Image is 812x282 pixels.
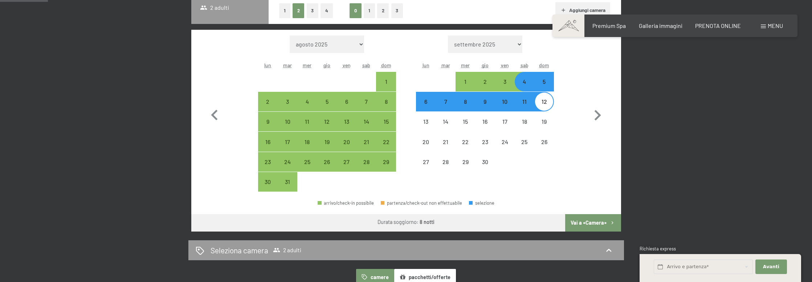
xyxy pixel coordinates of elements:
[441,62,450,68] abbr: martedì
[515,79,534,97] div: 4
[283,62,292,68] abbr: martedì
[436,92,456,111] div: Tue Apr 07 2026
[456,72,475,91] div: Wed Apr 01 2026
[416,92,436,111] div: Mon Apr 06 2026
[456,92,475,111] div: Wed Apr 08 2026
[495,119,514,137] div: 17
[495,72,514,91] div: Fri Apr 03 2026
[475,72,495,91] div: arrivo/check-in possibile
[356,112,376,131] div: arrivo/check-in possibile
[337,112,356,131] div: Fri Mar 13 2026
[259,119,277,137] div: 9
[318,159,336,177] div: 26
[376,152,396,172] div: Sun Mar 29 2026
[376,72,396,91] div: arrivo/check-in possibile
[297,92,317,111] div: Wed Mar 04 2026
[258,172,278,192] div: Mon Mar 30 2026
[317,132,337,151] div: arrivo/check-in possibile
[318,119,336,137] div: 12
[534,132,554,151] div: Sun Apr 26 2026
[211,245,268,256] h2: Seleziona camera
[376,92,396,111] div: Sun Mar 08 2026
[278,172,297,192] div: arrivo/check-in possibile
[475,92,495,111] div: arrivo/check-in possibile
[495,92,514,111] div: arrivo/check-in possibile
[456,139,474,157] div: 22
[278,172,297,192] div: Tue Mar 31 2026
[763,263,779,270] span: Avanti
[357,159,375,177] div: 28
[515,112,534,131] div: arrivo/check-in non effettuabile
[768,22,783,29] span: Menu
[416,112,436,131] div: arrivo/check-in non effettuabile
[376,92,396,111] div: arrivo/check-in possibile
[436,92,456,111] div: arrivo/check-in possibile
[495,132,514,151] div: Fri Apr 24 2026
[416,92,436,111] div: arrivo/check-in possibile
[317,152,337,172] div: Thu Mar 26 2026
[278,92,297,111] div: Tue Mar 03 2026
[495,99,514,117] div: 10
[317,112,337,131] div: arrivo/check-in possibile
[482,62,489,68] abbr: giovedì
[436,152,456,172] div: Tue Apr 28 2026
[297,152,317,172] div: Wed Mar 25 2026
[297,152,317,172] div: arrivo/check-in possibile
[501,62,509,68] abbr: venerdì
[417,119,435,137] div: 13
[521,62,529,68] abbr: sabato
[357,119,375,137] div: 14
[475,132,495,151] div: Thu Apr 23 2026
[469,201,494,205] div: selezione
[317,92,337,111] div: arrivo/check-in possibile
[258,112,278,131] div: Mon Mar 09 2026
[278,112,297,131] div: Tue Mar 10 2026
[259,179,277,197] div: 30
[337,152,356,172] div: Fri Mar 27 2026
[534,72,554,91] div: Sun Apr 05 2026
[356,152,376,172] div: arrivo/check-in possibile
[356,112,376,131] div: Sat Mar 14 2026
[318,99,336,117] div: 5
[416,112,436,131] div: Mon Apr 13 2026
[376,112,396,131] div: arrivo/check-in possibile
[495,132,514,151] div: arrivo/check-in non effettuabile
[456,112,475,131] div: Wed Apr 15 2026
[436,132,456,151] div: arrivo/check-in non effettuabile
[298,99,316,117] div: 4
[456,132,475,151] div: Wed Apr 22 2026
[534,72,554,91] div: arrivo/check-in possibile
[258,172,278,192] div: arrivo/check-in possibile
[437,119,455,137] div: 14
[356,132,376,151] div: arrivo/check-in possibile
[417,159,435,177] div: 27
[535,139,553,157] div: 26
[416,132,436,151] div: arrivo/check-in non effettuabile
[456,152,475,172] div: arrivo/check-in non effettuabile
[515,119,534,137] div: 18
[297,112,317,131] div: arrivo/check-in possibile
[416,152,436,172] div: arrivo/check-in non effettuabile
[278,132,297,151] div: arrivo/check-in possibile
[539,62,549,68] abbr: domenica
[592,22,626,29] span: Premium Spa
[495,139,514,157] div: 24
[303,62,311,68] abbr: mercoledì
[535,79,553,97] div: 5
[377,99,395,117] div: 8
[461,62,470,68] abbr: mercoledì
[456,79,474,97] div: 1
[298,159,316,177] div: 25
[436,152,456,172] div: arrivo/check-in non effettuabile
[391,3,403,18] button: 3
[417,99,435,117] div: 6
[376,72,396,91] div: Sun Mar 01 2026
[436,112,456,131] div: arrivo/check-in non effettuabile
[565,214,621,232] button: Vai a «Camera»
[417,139,435,157] div: 20
[337,152,356,172] div: arrivo/check-in possibile
[515,132,534,151] div: Sat Apr 25 2026
[437,159,455,177] div: 28
[377,159,395,177] div: 29
[476,119,494,137] div: 16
